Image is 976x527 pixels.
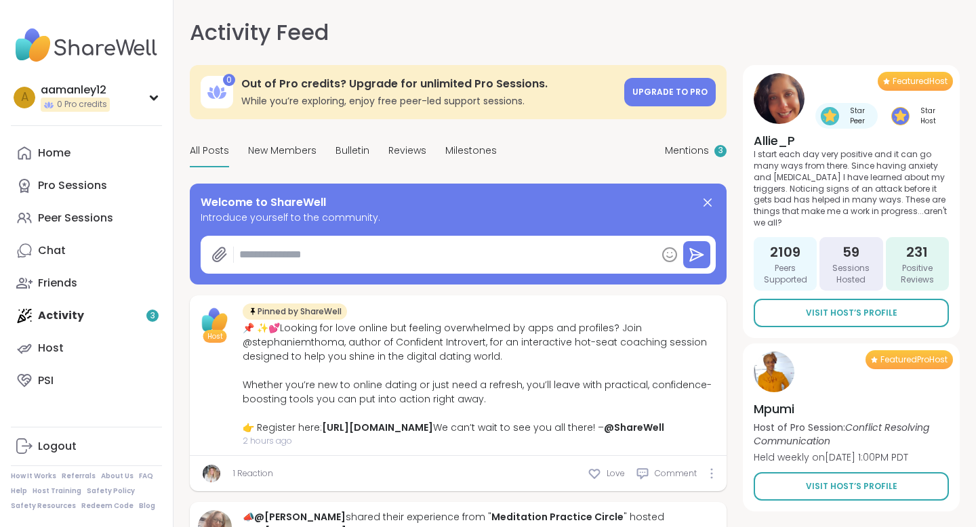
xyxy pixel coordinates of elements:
img: ShareWell Nav Logo [11,22,162,69]
span: Upgrade to Pro [632,86,708,98]
a: Friends [11,267,162,299]
span: 0 Pro credits [57,99,107,110]
a: Visit Host’s Profile [754,472,949,501]
div: Friends [38,276,77,291]
h4: Mpumi [754,400,949,417]
a: Peer Sessions [11,202,162,234]
div: Logout [38,439,77,454]
img: Mpumi [754,352,794,392]
img: Star Host [891,107,910,125]
div: Home [38,146,70,161]
h1: Activity Feed [190,16,329,49]
span: 2 hours ago [243,435,718,447]
div: aamanley12 [41,83,110,98]
a: Safety Resources [11,501,76,511]
span: Positive Reviews [891,263,943,286]
a: Upgrade to Pro [624,78,716,106]
div: 📌 ✨💕Looking for love online but feeling overwhelmed by apps and profiles? Join @stephaniemthoma, ... [243,321,718,435]
i: Conflict Resolving Communication [754,421,929,448]
span: Peers Supported [759,263,811,286]
a: Host Training [33,486,81,496]
span: Visit Host’s Profile [806,307,897,319]
span: Visit Host’s Profile [806,480,897,492]
div: PSI [38,373,54,388]
div: Pro Sessions [38,178,107,193]
a: PSI [11,364,162,397]
span: 3 [718,145,723,156]
a: 1 Reaction [233,467,273,480]
a: Pro Sessions [11,169,162,202]
span: Featured Pro Host [880,354,948,365]
a: Blog [139,501,155,511]
span: 59 [842,243,859,261]
span: Star Host [912,106,943,126]
span: New Members [248,144,317,158]
span: Mentions [665,144,709,158]
img: Star Peer [821,107,839,125]
div: Pinned by ShareWell [243,303,347,320]
a: @ShareWell [604,421,664,434]
a: Host [11,332,162,364]
span: All Posts [190,144,229,158]
div: Peer Sessions [38,211,113,226]
p: I start each day very positive and it can go many ways from there. Since having anxiety and [MEDI... [754,149,949,229]
span: Host [207,331,223,341]
a: Visit Host’s Profile [754,299,949,327]
a: Help [11,486,27,496]
p: Held weekly on [DATE] 1:00PM PDT [754,450,949,464]
img: Allie_P [754,73,805,124]
span: a [21,89,28,106]
span: 2109 [770,243,800,261]
span: Love [607,467,625,480]
a: Meditation Practice Circle [491,510,624,524]
div: Chat [38,243,66,258]
h3: Out of Pro credits? Upgrade for unlimited Pro Sessions. [241,77,616,91]
span: Welcome to ShareWell [201,194,326,211]
span: Milestones [445,144,497,158]
a: How It Works [11,471,56,481]
a: Safety Policy [87,486,135,496]
a: Home [11,137,162,169]
a: Chat [11,234,162,267]
a: @[PERSON_NAME] [254,510,346,524]
span: Star Peer [842,106,872,126]
a: Referrals [62,471,96,481]
a: Redeem Code [81,501,134,511]
a: FAQ [139,471,153,481]
a: Logout [11,430,162,463]
span: Sessions Hosted [825,263,877,286]
div: 0 [223,74,235,86]
span: Reviews [388,144,426,158]
div: Host [38,341,64,356]
span: 231 [906,243,928,261]
img: ShareWell [198,303,232,337]
span: Introduce yourself to the community. [201,211,716,225]
img: amyvaninetti [203,465,220,482]
a: [URL][DOMAIN_NAME] [322,421,433,434]
h4: Allie_P [754,132,949,149]
a: About Us [101,471,134,481]
p: Host of Pro Session: [754,421,949,448]
span: Bulletin [335,144,369,158]
span: Comment [655,467,697,480]
span: Featured Host [893,76,948,87]
h3: While you’re exploring, enjoy free peer-led support sessions. [241,94,616,108]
